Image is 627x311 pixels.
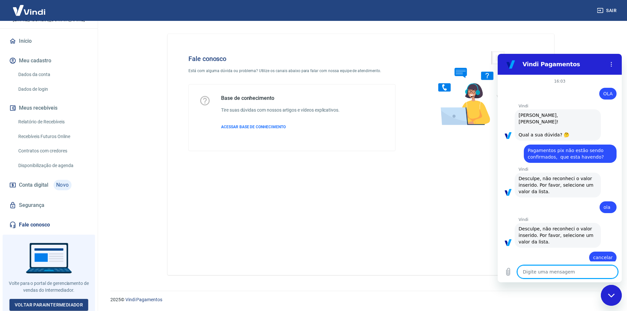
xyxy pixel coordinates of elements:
[16,83,90,96] a: Dados de login
[16,68,90,81] a: Dados da conta
[9,299,88,311] a: Voltar paraIntermediador
[188,68,395,74] p: Está com alguma dúvida ou problema? Utilize os canais abaixo para falar com nossa equipe de atend...
[8,54,90,68] button: Meu cadastro
[54,180,72,190] span: Novo
[19,180,48,190] span: Conta digital
[16,144,90,158] a: Contratos com credores
[221,107,340,114] h6: Tire suas dúvidas com nossos artigos e vídeos explicativos.
[8,177,90,193] a: Conta digitalNovo
[221,124,340,130] a: ACESSAR BASE DE CONHECIMENTO
[498,54,622,282] iframe: Janela de mensagens
[8,218,90,232] a: Fale conosco
[8,101,90,115] button: Meus recebíveis
[16,115,90,129] a: Relatório de Recebíveis
[8,34,90,48] a: Início
[221,125,286,129] span: ACESSAR BASE DE CONHECIMENTO
[8,198,90,212] a: Segurança
[601,285,622,306] iframe: Botão para abrir a janela de mensagens, conversa em andamento
[16,159,90,172] a: Disponibilização de agenda
[221,95,340,101] h5: Base de conhecimento
[125,297,162,302] a: Vindi Pagamentos
[16,130,90,143] a: Recebíveis Futuros Online
[8,0,50,20] img: Vindi
[425,44,524,132] img: Fale conosco
[596,5,619,17] button: Sair
[110,296,611,303] p: 2025 ©
[188,55,395,63] h4: Fale conosco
